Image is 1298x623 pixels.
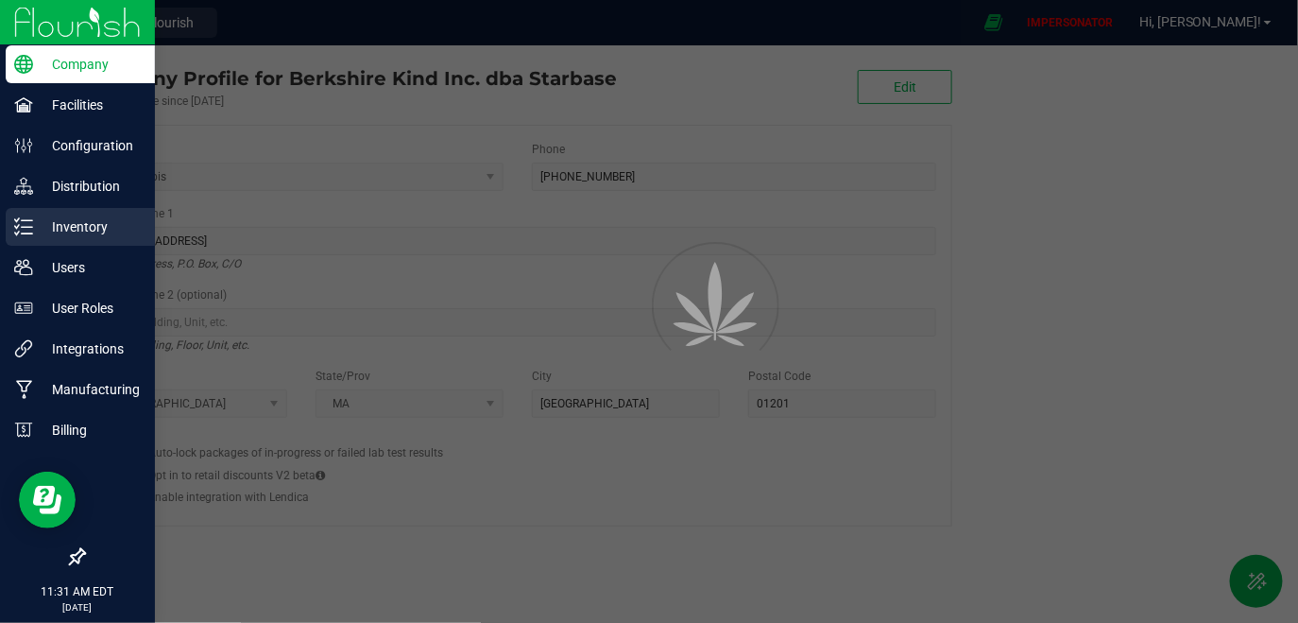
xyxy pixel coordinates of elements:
[14,55,33,74] inline-svg: Company
[33,134,146,157] p: Configuration
[33,216,146,238] p: Inventory
[33,337,146,360] p: Integrations
[14,421,33,440] inline-svg: Billing
[14,95,33,114] inline-svg: Facilities
[14,380,33,399] inline-svg: Manufacturing
[14,258,33,277] inline-svg: Users
[33,175,146,198] p: Distribution
[9,600,146,614] p: [DATE]
[19,472,76,528] iframe: Resource center
[9,583,146,600] p: 11:31 AM EDT
[33,419,146,441] p: Billing
[14,217,33,236] inline-svg: Inventory
[33,256,146,279] p: Users
[33,297,146,320] p: User Roles
[33,94,146,116] p: Facilities
[14,177,33,196] inline-svg: Distribution
[14,339,33,358] inline-svg: Integrations
[33,378,146,401] p: Manufacturing
[14,136,33,155] inline-svg: Configuration
[14,299,33,318] inline-svg: User Roles
[33,53,146,76] p: Company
